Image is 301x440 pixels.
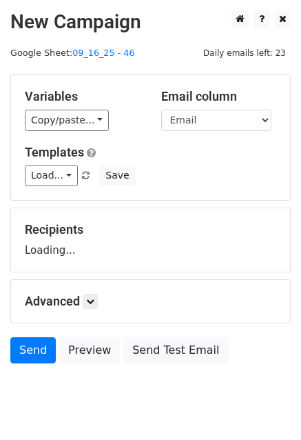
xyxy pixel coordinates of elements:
[25,89,141,104] h5: Variables
[198,46,291,61] span: Daily emails left: 23
[161,89,277,104] h5: Email column
[25,165,78,186] a: Load...
[10,48,135,58] small: Google Sheet:
[25,294,276,309] h5: Advanced
[25,222,276,237] h5: Recipients
[99,165,135,186] button: Save
[198,48,291,58] a: Daily emails left: 23
[72,48,134,58] a: 09_16_25 - 46
[25,222,276,258] div: Loading...
[123,337,228,363] a: Send Test Email
[59,337,120,363] a: Preview
[10,337,56,363] a: Send
[25,145,84,159] a: Templates
[10,10,291,34] h2: New Campaign
[25,110,109,131] a: Copy/paste...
